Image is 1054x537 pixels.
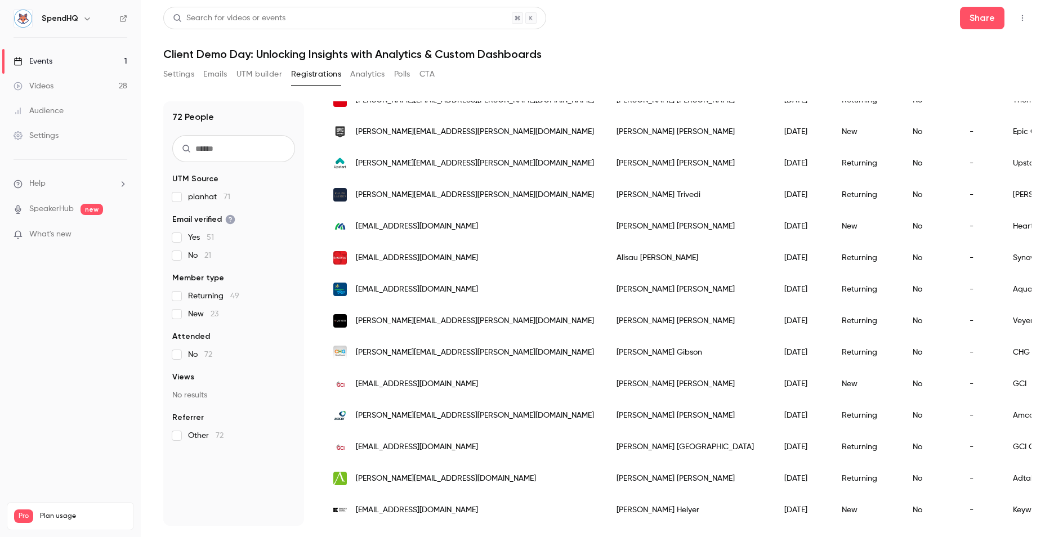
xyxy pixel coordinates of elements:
div: [PERSON_NAME] Gibson [605,337,773,368]
a: SpeakerHub [29,203,74,215]
span: [PERSON_NAME][EMAIL_ADDRESS][PERSON_NAME][DOMAIN_NAME] [356,126,594,138]
div: Audience [14,105,64,117]
div: - [958,147,1002,179]
button: CTA [419,65,435,83]
span: [PERSON_NAME][EMAIL_ADDRESS][PERSON_NAME][DOMAIN_NAME] [356,189,594,201]
h1: Client Demo Day: Unlocking Insights with Analytics & Custom Dashboards [163,47,1031,61]
img: chghealthcare.com [333,346,347,359]
span: 49 [230,292,239,300]
div: [DATE] [773,147,830,179]
div: [DATE] [773,368,830,400]
span: Help [29,178,46,190]
span: 51 [207,234,214,241]
span: No [188,250,211,261]
div: [DATE] [773,116,830,147]
div: [DATE] [773,494,830,526]
h1: 72 People [172,110,214,124]
span: Email verified [172,214,235,225]
div: - [958,494,1002,526]
div: Videos [14,80,53,92]
img: adtalem.com [333,472,347,485]
span: Views [172,372,194,383]
span: 21 [204,252,211,259]
span: new [81,204,103,215]
button: Share [960,7,1004,29]
img: synovus.com [333,251,347,265]
span: [EMAIL_ADDRESS][DOMAIN_NAME] [356,378,478,390]
div: No [901,147,958,179]
div: Returning [830,274,901,305]
span: [PERSON_NAME][EMAIL_ADDRESS][PERSON_NAME][DOMAIN_NAME] [356,315,594,327]
span: 71 [224,193,230,201]
div: Returning [830,337,901,368]
img: gci.com [333,440,347,454]
span: [PERSON_NAME][EMAIL_ADDRESS][PERSON_NAME][DOMAIN_NAME] [356,347,594,359]
div: Returning [830,400,901,431]
span: New [188,308,218,320]
div: No [901,400,958,431]
span: Pro [14,509,33,523]
div: No [901,179,958,211]
span: Plan usage [40,512,127,521]
div: [PERSON_NAME] [PERSON_NAME] [605,116,773,147]
div: No [901,431,958,463]
span: [EMAIL_ADDRESS][DOMAIN_NAME] [356,221,478,232]
div: Returning [830,147,901,179]
img: SpendHQ [14,10,32,28]
div: New [830,368,901,400]
div: No [901,494,958,526]
div: [DATE] [773,337,830,368]
div: [DATE] [773,274,830,305]
span: planhat [188,191,230,203]
span: What's new [29,229,72,240]
span: [PERSON_NAME][EMAIL_ADDRESS][PERSON_NAME][DOMAIN_NAME] [356,410,594,422]
div: - [958,211,1002,242]
div: Alisau [PERSON_NAME] [605,242,773,274]
div: [PERSON_NAME] [PERSON_NAME] [605,274,773,305]
div: - [958,400,1002,431]
div: - [958,116,1002,147]
div: No [901,242,958,274]
div: [PERSON_NAME] [GEOGRAPHIC_DATA] [605,431,773,463]
img: upstart.com [333,156,347,170]
h6: SpendHQ [42,13,78,24]
img: amcor.com [333,409,347,422]
div: Returning [830,431,901,463]
img: epicgames.com [333,125,347,138]
button: Polls [394,65,410,83]
div: [PERSON_NAME] [PERSON_NAME] [605,211,773,242]
img: gci.com [333,377,347,391]
div: - [958,242,1002,274]
div: [DATE] [773,305,830,337]
span: Attended [172,331,210,342]
div: [DATE] [773,431,830,463]
span: Referrer [172,412,204,423]
button: Emails [203,65,227,83]
div: [PERSON_NAME] [PERSON_NAME] [605,147,773,179]
div: [PERSON_NAME] [PERSON_NAME] [605,400,773,431]
button: Settings [163,65,194,83]
div: - [958,274,1002,305]
div: - [958,337,1002,368]
div: New [830,211,901,242]
div: [PERSON_NAME] [PERSON_NAME] [605,368,773,400]
div: Events [14,56,52,67]
img: makerspride.com [333,220,347,233]
div: Returning [830,242,901,274]
div: - [958,463,1002,494]
div: [DATE] [773,463,830,494]
div: [PERSON_NAME] Helyer [605,494,773,526]
button: Registrations [291,65,341,83]
div: - [958,179,1002,211]
span: [EMAIL_ADDRESS][DOMAIN_NAME] [356,441,478,453]
span: Other [188,430,224,441]
div: [PERSON_NAME] [PERSON_NAME] [605,463,773,494]
button: UTM builder [236,65,282,83]
div: - [958,368,1002,400]
span: [PERSON_NAME][EMAIL_ADDRESS][DOMAIN_NAME] [356,473,536,485]
div: - [958,305,1002,337]
div: New [830,494,901,526]
img: keywordsstudios.com [333,508,347,513]
span: Returning [188,290,239,302]
span: UTM Source [172,173,218,185]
